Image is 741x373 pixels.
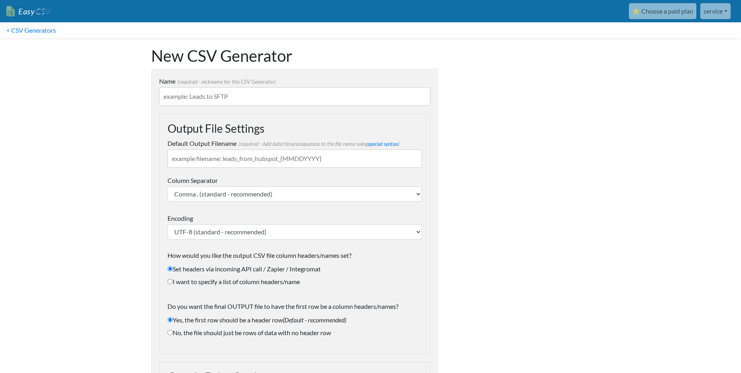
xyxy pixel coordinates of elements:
[168,279,173,284] input: I want to specify a list of column headers/name
[35,6,50,16] span: CSV
[168,149,422,168] input: example filename: leads_from_hubspot_{MMDDYYYY}
[168,251,422,259] h6: How would you like the output CSV file column headers/names set?
[151,46,438,65] h1: New CSV Generator
[168,315,422,325] label: Yes, the first row should be a header row
[159,87,430,106] input: example: Leads to SFTP
[283,316,346,324] i: (Default - recommended)
[168,266,173,271] input: Set headers via incoming API call / Zapier / Integromat
[168,330,173,335] input: No, the file should just be rows of data with no header row
[629,3,696,19] a: ⭐ Choose a paid plan
[168,264,422,274] label: Set headers via incoming API call / Zapier / Integromat
[175,79,276,85] span: (required - nickname for this CSV Generator)
[236,141,400,147] span: (required - Add date/time/uniqueness to the file name using )
[168,277,422,287] label: I want to specify a list of column headers/name
[168,139,422,148] label: Default Output Filename
[6,3,50,20] a: EasyCSV
[168,122,422,135] h3: Output File Settings
[159,77,430,86] label: Name
[700,3,731,19] a: service
[368,141,398,147] a: special syntax
[168,176,422,185] label: Column Separator
[168,317,173,322] input: Yes, the first row should be a header row(Default - recommended)
[168,328,422,338] label: No, the file should just be rows of data with no header row
[168,214,422,223] label: Encoding
[168,302,422,310] h6: Do you want the final OUTPUT file to have the first row be a column headers/names?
